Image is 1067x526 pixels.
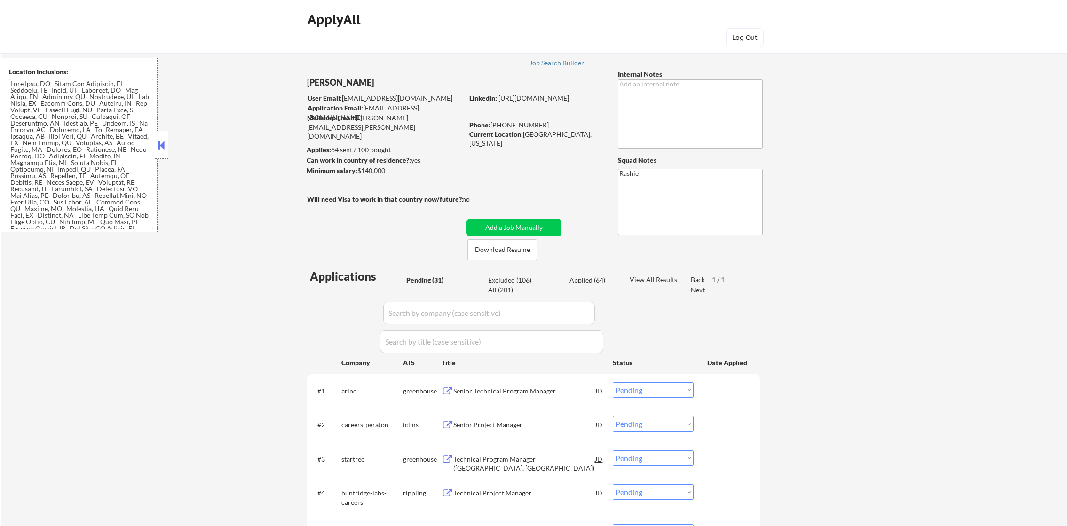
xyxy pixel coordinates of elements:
[467,239,537,260] button: Download Resume
[403,386,442,396] div: greenhouse
[469,120,602,130] div: [PHONE_NUMBER]
[307,113,463,141] div: [PERSON_NAME][EMAIL_ADDRESS][PERSON_NAME][DOMAIN_NAME]
[530,59,585,69] a: Job Search Builder
[530,60,585,66] div: Job Search Builder
[726,28,764,47] button: Log Out
[403,420,442,430] div: icims
[453,420,595,430] div: Senior Project Manager
[469,130,523,138] strong: Current Location:
[613,354,694,371] div: Status
[317,455,334,464] div: #3
[569,275,616,285] div: Applied (64)
[594,382,604,399] div: JD
[442,358,604,368] div: Title
[466,219,561,236] button: Add a Job Manually
[403,455,442,464] div: greenhouse
[308,104,363,112] strong: Application Email:
[308,94,342,102] strong: User Email:
[307,146,331,154] strong: Applies:
[488,275,535,285] div: Excluded (106)
[317,420,334,430] div: #2
[317,488,334,498] div: #4
[453,386,595,396] div: Senior Technical Program Manager
[307,166,463,175] div: $140,000
[712,275,734,284] div: 1 / 1
[307,156,411,164] strong: Can work in country of residence?:
[383,302,595,324] input: Search by company (case sensitive)
[406,275,453,285] div: Pending (31)
[341,455,403,464] div: startree
[453,455,595,473] div: Technical Program Manager ([GEOGRAPHIC_DATA], [GEOGRAPHIC_DATA])
[469,94,497,102] strong: LinkedIn:
[341,358,403,368] div: Company
[307,156,460,165] div: yes
[469,130,602,148] div: [GEOGRAPHIC_DATA], [US_STATE]
[594,484,604,501] div: JD
[707,358,749,368] div: Date Applied
[308,103,463,122] div: [EMAIL_ADDRESS][DOMAIN_NAME]
[307,195,464,203] strong: Will need Visa to work in that country now/future?:
[618,70,763,79] div: Internal Notes
[403,488,442,498] div: rippling
[618,156,763,165] div: Squad Notes
[630,275,680,284] div: View All Results
[307,77,500,88] div: [PERSON_NAME]
[594,450,604,467] div: JD
[307,166,357,174] strong: Minimum salary:
[317,386,334,396] div: #1
[488,285,535,295] div: All (201)
[403,358,442,368] div: ATS
[341,386,403,396] div: arine
[341,420,403,430] div: careers-peraton
[307,114,356,122] strong: Mailslurp Email:
[380,330,603,353] input: Search by title (case sensitive)
[308,94,463,103] div: [EMAIL_ADDRESS][DOMAIN_NAME]
[691,285,706,295] div: Next
[307,145,463,155] div: 64 sent / 100 bought
[462,195,489,204] div: no
[691,275,706,284] div: Back
[498,94,569,102] a: [URL][DOMAIN_NAME]
[308,11,363,27] div: ApplyAll
[310,271,403,282] div: Applications
[453,488,595,498] div: Technical Project Manager
[594,416,604,433] div: JD
[469,121,490,129] strong: Phone:
[9,67,154,77] div: Location Inclusions:
[341,488,403,507] div: huntridge-labs-careers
